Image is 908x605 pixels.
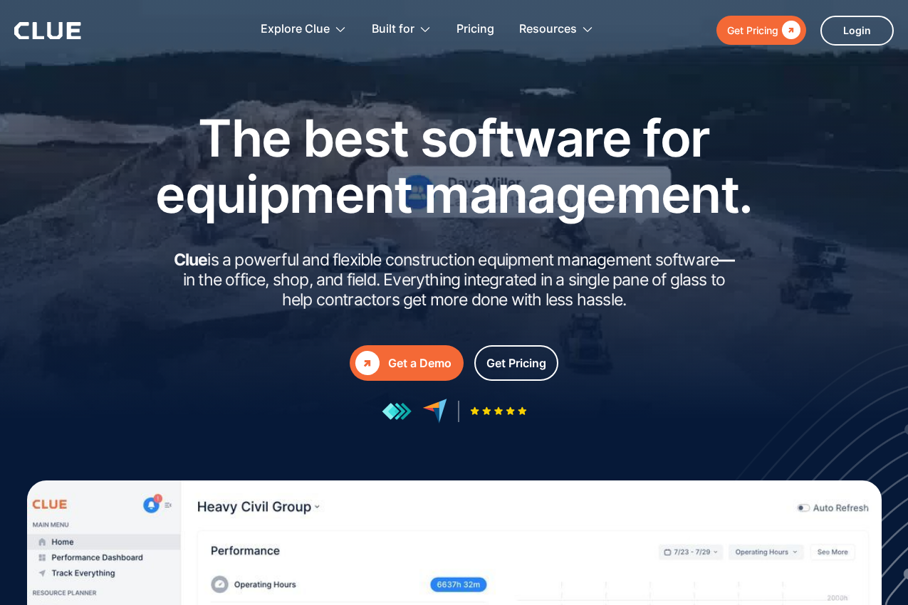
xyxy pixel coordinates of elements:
[422,399,447,423] img: reviews at capterra
[470,406,527,416] img: Five-star rating icon
[519,7,577,52] div: Resources
[134,110,775,222] h1: The best software for equipment management.
[456,7,494,52] a: Pricing
[355,351,380,375] div: 
[486,354,546,372] div: Get Pricing
[350,345,464,381] a: Get a Demo
[820,16,894,46] a: Login
[474,345,558,381] a: Get Pricing
[169,251,739,310] h2: is a powerful and flexible construction equipment management software in the office, shop, and fi...
[719,250,734,270] strong: —
[174,250,208,270] strong: Clue
[716,16,806,45] a: Get Pricing
[388,354,452,372] div: Get a Demo
[778,21,800,39] div: 
[382,402,412,421] img: reviews at getapp
[261,7,330,52] div: Explore Clue
[727,21,778,39] div: Get Pricing
[372,7,414,52] div: Built for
